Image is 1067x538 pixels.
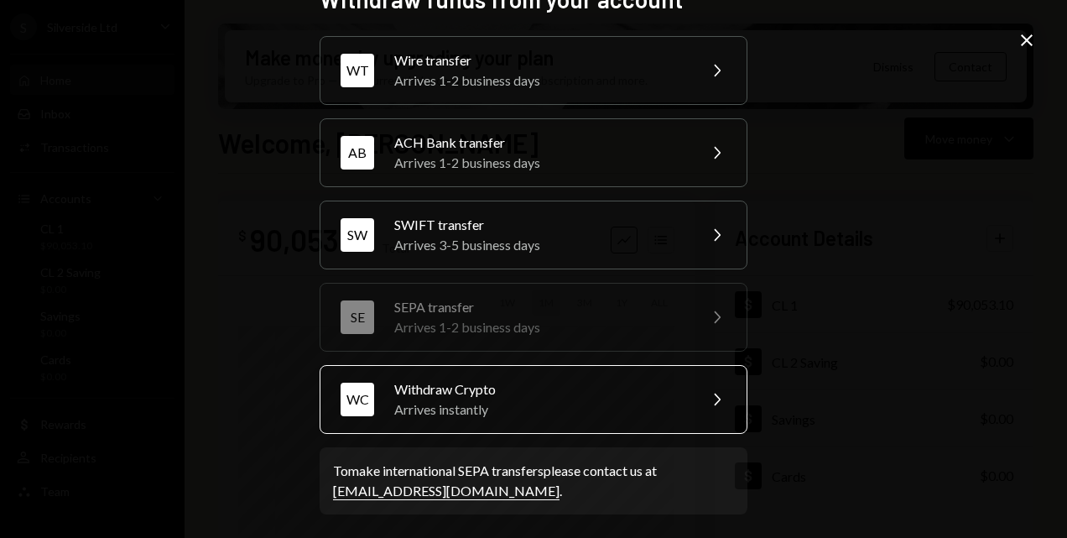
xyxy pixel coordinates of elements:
[394,153,686,173] div: Arrives 1-2 business days
[341,136,374,170] div: AB
[341,54,374,87] div: WT
[320,118,747,187] button: ABACH Bank transferArrives 1-2 business days
[320,365,747,434] button: WCWithdraw CryptoArrives instantly
[333,483,560,500] a: [EMAIL_ADDRESS][DOMAIN_NAME]
[394,50,686,71] div: Wire transfer
[394,379,686,400] div: Withdraw Crypto
[394,235,686,255] div: Arrives 3-5 business days
[320,36,747,105] button: WTWire transferArrives 1-2 business days
[394,400,686,420] div: Arrives instantly
[333,461,734,501] div: To make international SEPA transfers please contact us at .
[394,317,686,337] div: Arrives 1-2 business days
[394,215,686,235] div: SWIFT transfer
[320,283,747,352] button: SESEPA transferArrives 1-2 business days
[394,133,686,153] div: ACH Bank transfer
[341,383,374,416] div: WC
[341,300,374,334] div: SE
[394,71,686,91] div: Arrives 1-2 business days
[341,218,374,252] div: SW
[394,297,686,317] div: SEPA transfer
[320,201,747,269] button: SWSWIFT transferArrives 3-5 business days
